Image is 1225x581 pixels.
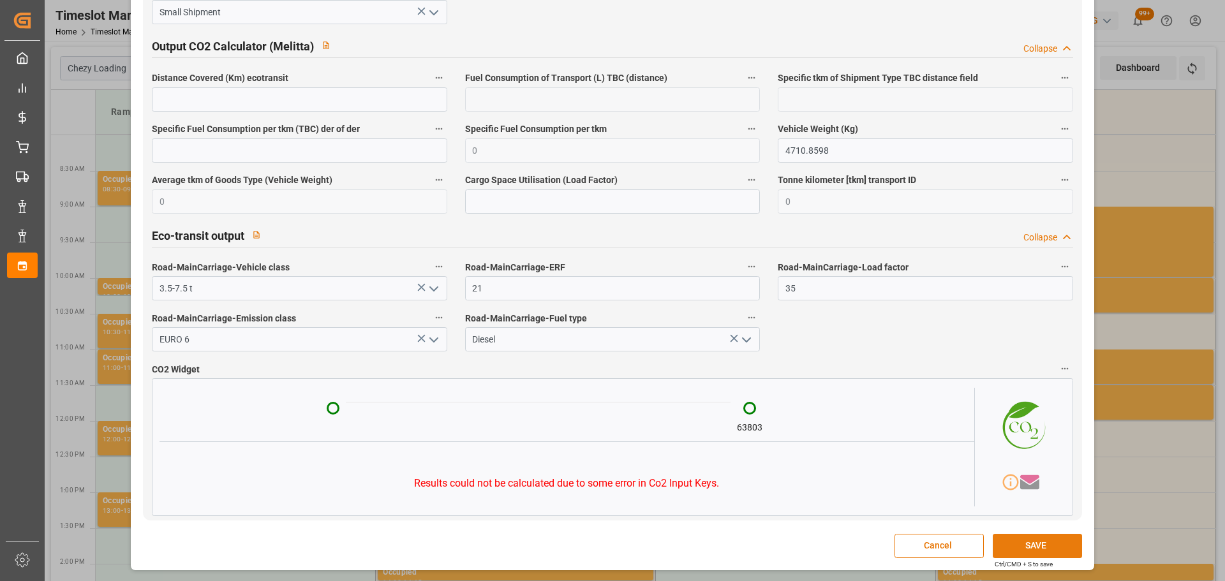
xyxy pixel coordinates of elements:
button: Vehicle Weight (Kg) [1057,121,1073,137]
span: Road-MainCarriage-Vehicle class [152,261,290,274]
button: open menu [736,330,755,349]
img: CO2 [975,388,1065,459]
button: Road-MainCarriage-ERF [743,258,760,275]
span: Specific tkm of Shipment Type TBC distance field [778,71,978,85]
button: Fuel Consumption of Transport (L) TBC (distance) [743,70,760,86]
button: Tonne kilometer [tkm] transport ID [1057,172,1073,188]
span: CO2 Widget [152,363,200,376]
button: Road-MainCarriage-Vehicle class [431,258,447,275]
input: Type to search/select [152,327,447,351]
button: Cargo Space Utilisation (Load Factor) [743,172,760,188]
span: Road-MainCarriage-Emission class [152,312,296,325]
button: open menu [423,3,442,22]
button: View description [314,33,338,57]
p: Results could not be calculated due to some error in Co2 Input Keys . [160,476,974,491]
button: Specific Fuel Consumption per tkm [743,121,760,137]
span: Specific Fuel Consumption per tkm (TBC) der of der [152,122,360,136]
div: 63803 [737,421,762,434]
button: Road-MainCarriage-Fuel type [743,309,760,326]
span: Average tkm of Goods Type (Vehicle Weight) [152,173,332,187]
button: Average tkm of Goods Type (Vehicle Weight) [431,172,447,188]
button: Specific tkm of Shipment Type TBC distance field [1057,70,1073,86]
span: Road-MainCarriage-Load factor [778,261,909,274]
span: Distance Covered (Km) ecotransit [152,71,288,85]
button: View description [244,223,269,247]
input: Type to search/select [465,327,760,351]
span: Road-MainCarriage-ERF [465,261,565,274]
button: Road-MainCarriage-Emission class [431,309,447,326]
button: Road-MainCarriage-Load factor [1057,258,1073,275]
h2: Output CO2 Calculator (Melitta) [152,38,314,55]
input: Type to search/select [152,276,447,300]
h2: Eco-transit output [152,227,244,244]
span: Tonne kilometer [tkm] transport ID [778,173,916,187]
div: Collapse [1023,42,1057,55]
button: open menu [423,330,442,349]
div: Collapse [1023,231,1057,244]
span: Specific Fuel Consumption per tkm [465,122,607,136]
button: SAVE [993,534,1082,558]
span: Cargo Space Utilisation (Load Factor) [465,173,618,187]
span: Fuel Consumption of Transport (L) TBC (distance) [465,71,667,85]
span: Vehicle Weight (Kg) [778,122,858,136]
span: Road-MainCarriage-Fuel type [465,312,587,325]
button: CO2 Widget [1057,360,1073,377]
button: Specific Fuel Consumption per tkm (TBC) der of der [431,121,447,137]
div: Ctrl/CMD + S to save [995,559,1053,569]
button: Distance Covered (Km) ecotransit [431,70,447,86]
button: open menu [423,279,442,298]
button: Cancel [895,534,984,558]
